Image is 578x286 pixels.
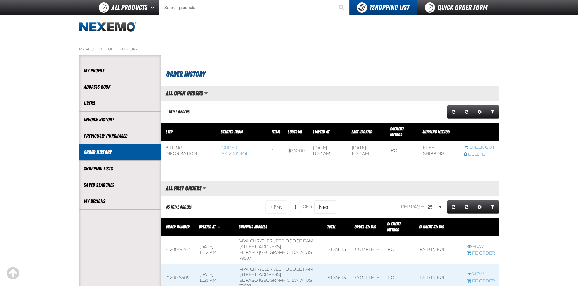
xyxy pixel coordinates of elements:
[84,67,157,74] a: My Profile
[202,183,206,193] button: Manage grid views. Current view is All Past Orders
[486,200,499,214] a: Expand or Collapse Grid Filters
[464,152,495,157] a: Delete checkout started from Z120059758
[473,200,486,214] a: Expand or Collapse Grid Settings
[221,130,243,134] span: Started From
[463,218,499,236] th: Row actions
[84,116,157,123] a: Invoice History
[419,141,459,161] td: Free Shipping
[199,225,215,229] span: Created At
[84,84,157,90] a: Address Book
[84,100,157,107] a: Users
[467,278,495,284] a: Re-Order Z120076409 order
[239,238,313,244] span: Viva Chrysler Jeep Dodge Ram
[84,198,157,205] a: My Designs
[166,109,190,115] div: 1 Total Orders
[473,105,486,119] a: Expand or Collapse Grid Settings
[204,88,208,98] button: Manage grid views. Current view is All Open Orders
[239,244,281,249] span: [STREET_ADDRESS]
[108,47,137,51] a: Order History
[161,90,203,97] h2: All Open Orders
[415,236,463,264] td: Paid in full
[314,200,336,214] button: Next Page
[259,278,305,283] span: [GEOGRAPHIC_DATA]
[351,130,372,134] a: Last Updated
[313,130,329,134] a: Started At
[290,202,300,212] input: Current page number
[84,133,157,140] a: Previously Purchased
[165,145,213,157] div: Billing Information
[166,225,190,229] a: Order Number
[460,123,499,141] th: Row actions
[447,105,460,119] a: Refresh grid action
[105,47,107,51] span: /
[111,2,147,13] span: All Products
[166,130,172,134] span: Step
[428,204,438,210] span: 25
[259,250,305,255] span: [GEOGRAPHIC_DATA]
[239,225,267,229] span: Shipping Address
[239,278,258,283] span: EL PASO
[390,127,404,137] a: Payment Method
[166,70,205,78] span: Order History
[239,250,258,255] span: EL PASO
[348,141,387,161] td: [DATE] 8:32 AM
[239,256,251,261] bdo: 79907
[79,47,104,51] a: My Account
[460,200,473,214] a: Reset grid action
[268,141,284,161] td: 1
[369,3,409,12] span: Shopping List
[84,182,157,189] a: Saved Searches
[6,267,19,280] div: Scroll to the top
[354,225,376,229] a: Order Status
[309,141,348,161] td: [DATE] 8:32 AM
[387,222,401,232] span: Payment Method
[195,236,235,264] td: [DATE] 11:12 AM
[323,236,351,264] td: $1,346.15
[199,225,216,229] a: Created At
[79,22,137,32] a: Home
[460,105,473,119] a: Reset grid action
[467,244,495,249] a: View Z120078282 order
[467,271,495,277] a: View Z120076409 order
[351,236,384,264] td: Complete
[369,3,372,12] strong: 1
[464,145,495,150] a: Continue checkout started from Z120059758
[272,130,280,134] span: Items
[239,267,313,272] span: Viva Chrysler Jeep Dodge Ram
[306,250,312,255] span: US
[79,47,499,51] nav: Breadcrumbs
[387,141,419,161] td: P.O.
[84,149,157,156] a: Order History
[401,204,424,209] span: Per page:
[84,165,157,172] a: Shopping Lists
[161,185,201,192] h2: All Past Orders
[239,272,281,277] span: [STREET_ADDRESS]
[327,225,336,229] a: Total
[221,145,249,156] a: Order #Z120059758
[486,105,499,119] a: Expand or Collapse Grid Filters
[284,141,309,161] td: $340.00
[306,278,312,283] span: US
[303,204,312,210] span: of 4
[288,130,302,134] a: Subtotal
[161,236,195,264] td: Z120078282
[419,225,444,229] span: Payment Status
[79,22,137,32] img: Nexemo logo
[422,130,450,134] span: Shipping Method
[166,204,192,210] div: 85 Total Orders
[384,236,415,264] td: P.O.
[319,205,328,209] span: Next Page
[467,251,495,256] a: Re-Order Z120078282 order
[447,200,460,214] a: Refresh grid action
